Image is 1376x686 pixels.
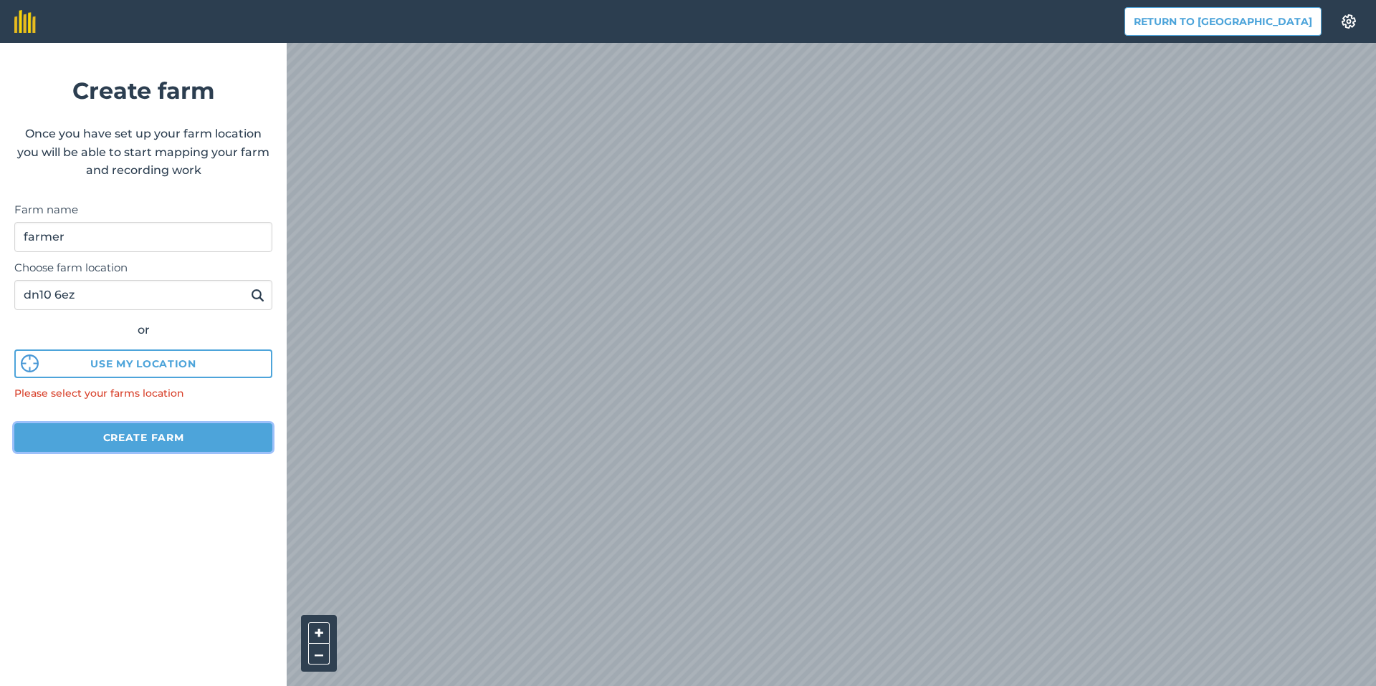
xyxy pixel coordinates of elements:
div: or [14,321,272,339]
button: – [308,644,330,665]
button: Create farm [14,423,272,452]
div: Please select your farms location [14,385,272,401]
button: Return to [GEOGRAPHIC_DATA] [1124,7,1322,36]
input: Enter your farm’s address [14,280,272,310]
h1: Create farm [14,72,272,109]
input: Farm name [14,222,272,252]
img: svg+xml;base64,PHN2ZyB4bWxucz0iaHR0cDovL3d3dy53My5vcmcvMjAwMC9zdmciIHdpZHRoPSIxOSIgaGVpZ2h0PSIyNC... [251,286,264,304]
label: Farm name [14,201,272,218]
button: + [308,622,330,644]
label: Choose farm location [14,259,272,276]
img: svg%3e [21,354,39,372]
img: A cog icon [1340,14,1357,29]
img: fieldmargin Logo [14,10,36,33]
button: Use my location [14,349,272,378]
p: Once you have set up your farm location you will be able to start mapping your farm and recording... [14,125,272,180]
